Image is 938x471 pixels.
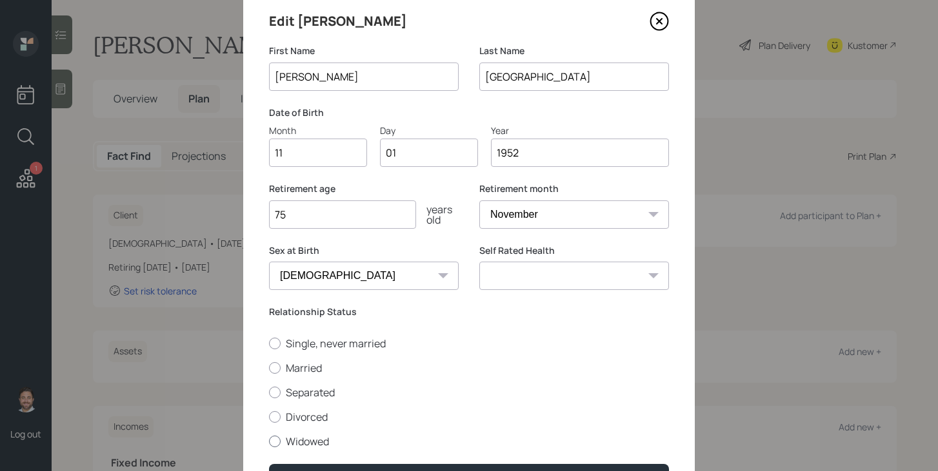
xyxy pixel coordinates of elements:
label: Married [269,361,669,375]
label: Last Name [479,44,669,57]
h4: Edit [PERSON_NAME] [269,11,407,32]
input: Month [269,139,367,167]
div: years old [416,204,459,225]
label: Self Rated Health [479,244,669,257]
label: Divorced [269,410,669,424]
label: Date of Birth [269,106,669,119]
div: Day [380,124,478,137]
label: Separated [269,385,669,399]
div: Month [269,124,367,137]
label: Single, never married [269,336,669,351]
label: First Name [269,44,459,57]
div: Year [491,124,669,137]
input: Day [380,139,478,167]
label: Relationship Status [269,305,669,318]
label: Widowed [269,434,669,448]
label: Sex at Birth [269,244,459,257]
label: Retirement month [479,182,669,195]
input: Year [491,139,669,167]
label: Retirement age [269,182,459,195]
